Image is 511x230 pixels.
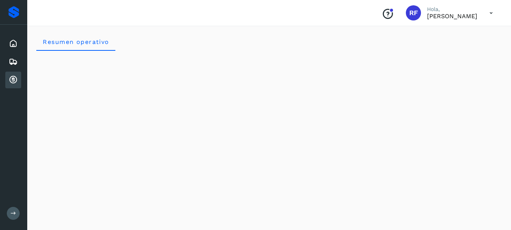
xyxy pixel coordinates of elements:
[5,35,21,52] div: Inicio
[427,13,477,20] p: Rosa Flores Garcia
[5,72,21,88] div: Cuentas por cobrar
[42,38,109,45] span: Resumen operativo
[5,53,21,70] div: Embarques
[427,6,477,13] p: Hola,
